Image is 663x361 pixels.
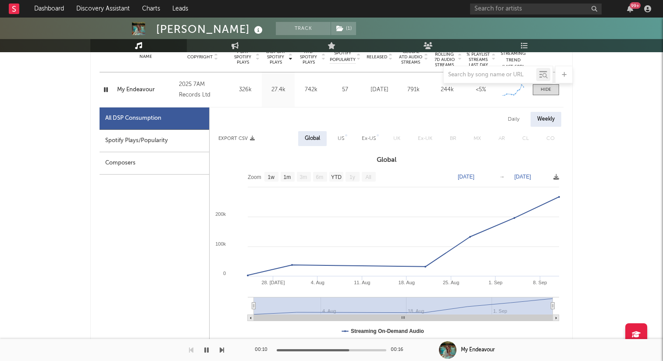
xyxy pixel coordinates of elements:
div: 791k [399,86,428,94]
text: 6m [316,174,324,180]
text: → [499,174,505,180]
div: 00:10 [255,345,272,355]
span: 7 Day Spotify Plays [231,49,254,65]
button: (1) [331,22,356,35]
text: Streaming On-Demand Audio [351,328,424,334]
text: 1y [349,174,355,180]
div: 742k [297,86,325,94]
text: YTD [331,174,342,180]
div: My Endeavour [461,346,495,354]
input: Search by song name or URL [444,71,536,79]
div: [PERSON_NAME] [156,22,265,36]
div: Global [305,133,320,144]
div: 326k [231,86,260,94]
text: 25. Aug [443,280,459,285]
input: Search for artists [470,4,602,14]
div: All DSP Consumption [100,107,209,130]
span: Estimated % Playlist Streams Last Day [466,46,490,68]
div: Spotify Plays/Popularity [100,130,209,152]
text: Zoom [248,174,261,180]
span: ATD Spotify Plays [297,49,320,65]
text: 3m [300,174,307,180]
div: Ex-US [362,133,376,144]
span: Last Day Spotify Plays [264,49,287,65]
text: 8. Sep [533,280,547,285]
button: Track [276,22,331,35]
span: ( 1 ) [331,22,356,35]
div: Global Streaming Trend (Last 60D) [500,44,526,70]
a: My Endeavour [117,86,175,94]
div: [DATE] [365,86,394,94]
div: 00:16 [391,345,408,355]
span: Global ATD Audio Streams [399,49,423,65]
text: 1. Sep [488,280,503,285]
span: Global Rolling 7D Audio Streams [432,46,456,68]
div: Weekly [531,112,561,127]
div: 57 [330,86,360,94]
span: Released [367,54,387,60]
div: 244k [432,86,462,94]
div: Name [117,54,175,60]
div: US [338,133,344,144]
text: All [365,174,371,180]
text: 200k [215,211,226,217]
text: 1m [284,174,291,180]
text: 4. Aug [311,280,324,285]
text: [DATE] [458,174,474,180]
text: 100k [215,241,226,247]
div: <5% [466,86,495,94]
text: 18. Aug [399,280,415,285]
div: Composers [100,152,209,175]
div: 2025 7AM Records Ltd [179,79,227,100]
div: 27.4k [264,86,292,94]
h3: Global [210,155,563,165]
div: Daily [501,112,526,127]
span: Copyright [187,54,213,60]
button: 99+ [627,5,633,12]
button: Export CSV [218,136,255,141]
span: Spotify Popularity [330,50,356,63]
div: All DSP Consumption [105,113,161,124]
text: 1w [268,174,275,180]
text: 11. Aug [354,280,370,285]
text: 28. [DATE] [261,280,285,285]
div: 99 + [630,2,641,9]
text: [DATE] [514,174,531,180]
text: 0 [223,271,226,276]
